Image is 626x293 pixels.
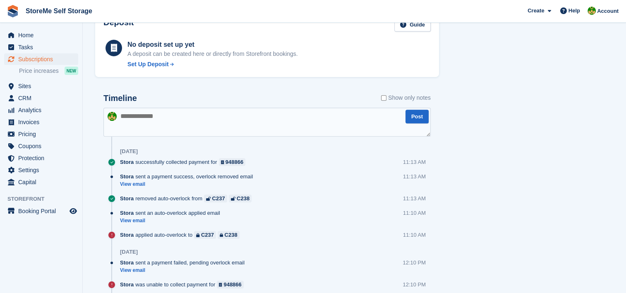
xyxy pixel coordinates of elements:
div: 11:13 AM [403,195,426,202]
span: Home [18,29,68,41]
span: Storefront [7,195,82,203]
div: 12:10 PM [403,281,426,288]
a: menu [4,41,78,53]
div: 948866 [225,158,243,166]
span: Stora [120,158,134,166]
a: C238 [229,195,252,202]
div: [DATE] [120,249,138,255]
span: Capital [18,176,68,188]
a: menu [4,116,78,128]
a: menu [4,140,78,152]
img: StorMe [108,112,117,121]
div: removed auto-overlock from [120,195,256,202]
a: menu [4,104,78,116]
span: Stora [120,195,134,202]
a: C238 [218,231,240,239]
a: menu [4,205,78,217]
span: Sites [18,80,68,92]
span: Subscriptions [18,53,68,65]
a: 948866 [219,158,246,166]
h2: Timeline [103,94,137,103]
div: 948866 [223,281,241,288]
div: sent a payment failed, pending overlock email [120,259,249,267]
div: sent a payment success, overlock removed email [120,173,257,180]
div: Set Up Deposit [127,60,169,69]
a: C237 [194,231,216,239]
div: C237 [212,195,225,202]
button: Post [405,110,429,123]
span: Analytics [18,104,68,116]
div: C238 [237,195,249,202]
a: menu [4,80,78,92]
span: Stora [120,259,134,267]
span: CRM [18,92,68,104]
div: sent an auto-overlock applied email [120,209,224,217]
a: menu [4,29,78,41]
span: Help [568,7,580,15]
input: Show only notes [381,94,386,102]
a: menu [4,92,78,104]
span: Tasks [18,41,68,53]
p: A deposit can be created here or directly from Storefront bookings. [127,50,298,58]
span: Create [528,7,544,15]
div: was unable to collect payment for [120,281,248,288]
span: Stora [120,209,134,217]
a: 948866 [217,281,244,288]
span: Stora [120,231,134,239]
a: menu [4,152,78,164]
span: Pricing [18,128,68,140]
span: Booking Portal [18,205,68,217]
a: C237 [204,195,227,202]
a: Guide [394,18,431,31]
span: Coupons [18,140,68,152]
a: Price increases NEW [19,66,78,75]
a: View email [120,267,249,274]
label: Show only notes [381,94,431,102]
span: Stora [120,173,134,180]
div: [DATE] [120,148,138,155]
img: stora-icon-8386f47178a22dfd0bd8f6a31ec36ba5ce8667c1dd55bd0f319d3a0aa187defe.svg [7,5,19,17]
span: Protection [18,152,68,164]
a: View email [120,217,224,224]
a: menu [4,164,78,176]
a: menu [4,176,78,188]
img: StorMe [588,7,596,15]
div: 11:10 AM [403,231,426,239]
a: StoreMe Self Storage [22,4,96,18]
div: NEW [65,67,78,75]
div: 11:13 AM [403,173,426,180]
div: C237 [201,231,214,239]
h2: Deposit [103,18,134,31]
span: Price increases [19,67,59,75]
span: Stora [120,281,134,288]
a: menu [4,53,78,65]
a: Preview store [68,206,78,216]
a: View email [120,181,257,188]
div: 11:10 AM [403,209,426,217]
div: No deposit set up yet [127,40,298,50]
div: 11:13 AM [403,158,426,166]
span: Settings [18,164,68,176]
span: Invoices [18,116,68,128]
span: Account [597,7,619,15]
div: C238 [224,231,237,239]
div: successfully collected payment for [120,158,249,166]
div: 12:10 PM [403,259,426,267]
div: applied auto-overlock to [120,231,244,239]
a: menu [4,128,78,140]
a: Set Up Deposit [127,60,298,69]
